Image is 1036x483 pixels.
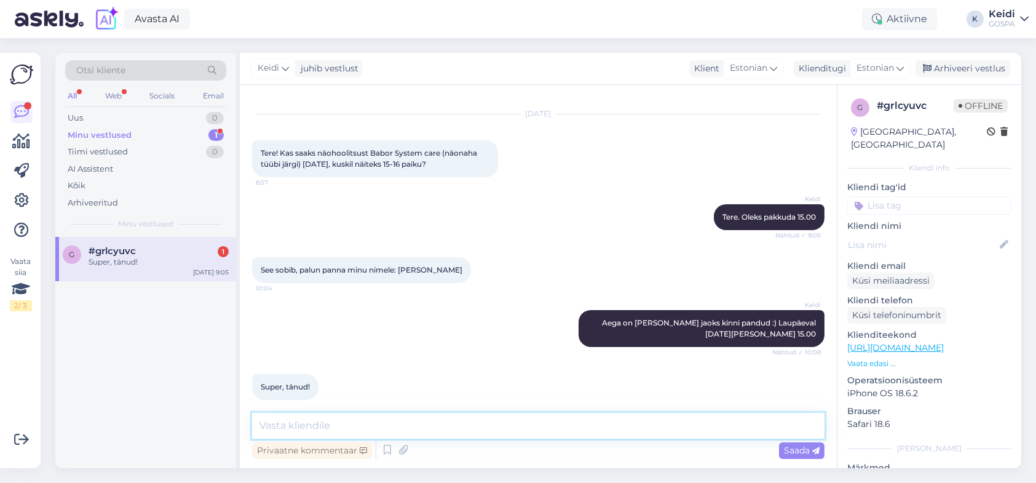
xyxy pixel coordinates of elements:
[847,307,946,324] div: Küsi telefoninumbrit
[851,126,987,151] div: [GEOGRAPHIC_DATA], [GEOGRAPHIC_DATA]
[858,103,863,112] span: g
[206,112,224,124] div: 0
[794,62,846,75] div: Klienditugi
[93,6,119,32] img: explore-ai
[847,273,935,289] div: Küsi meiliaadressi
[256,401,302,410] span: 10:20
[69,250,75,259] span: g
[68,180,85,192] div: Kõik
[258,62,279,75] span: Keidi
[847,374,1011,387] p: Operatsioonisüsteem
[68,129,132,142] div: Minu vestlused
[847,260,1011,273] p: Kliendi email
[847,181,1011,194] p: Kliendi tag'id
[261,148,479,169] span: Tere! Kas saaks näohoolitsust Babor System care (näonaha tüübi järgi) [DATE], kuskil näiteks 15-1...
[847,405,1011,418] p: Brauser
[10,300,32,311] div: 2 / 3
[208,129,224,142] div: 1
[847,443,1011,454] div: [PERSON_NAME]
[722,212,816,222] span: Tere. Oleks pakkuda 15.00
[252,442,372,459] div: Privaatne kommentaar
[147,88,177,104] div: Socials
[775,300,821,309] span: Keidi
[847,220,1011,233] p: Kliendi nimi
[193,268,229,277] div: [DATE] 9:05
[967,10,984,28] div: K
[862,8,937,30] div: Aktiivne
[118,218,173,230] span: Minu vestlused
[877,98,954,113] div: # grlcyuvc
[954,99,1008,113] span: Offline
[10,63,33,86] img: Askly Logo
[847,358,1011,369] p: Vaata edasi ...
[602,318,818,338] span: Aega on [PERSON_NAME] jaoks kinni pandud :) Laupäeval [DATE][PERSON_NAME] 15.00
[68,197,118,209] div: Arhiveeritud
[261,382,310,391] span: Super, tänud!
[89,245,136,257] span: #grlcyuvc
[775,194,821,204] span: Keidi
[775,231,821,240] span: Nähtud ✓ 9:05
[847,294,1011,307] p: Kliendi telefon
[784,445,820,456] span: Saada
[847,342,944,353] a: [URL][DOMAIN_NAME]
[847,162,1011,174] div: Kliendi info
[256,178,302,187] span: 8:57
[261,265,462,274] span: See sobib, palun panna minu nimele: [PERSON_NAME]
[915,60,1010,77] div: Arhiveeri vestlus
[730,62,767,75] span: Estonian
[68,163,113,175] div: AI Assistent
[847,418,1011,431] p: Safari 18.6
[103,88,124,104] div: Web
[218,246,229,257] div: 1
[206,146,224,158] div: 0
[10,256,32,311] div: Vaata siia
[124,9,190,30] a: Avasta AI
[256,284,302,293] span: 10:04
[76,64,125,77] span: Otsi kliente
[689,62,719,75] div: Klient
[848,238,997,252] input: Lisa nimi
[772,348,821,357] span: Nähtud ✓ 10:08
[847,196,1011,215] input: Lisa tag
[847,387,1011,400] p: iPhone OS 18.6.2
[200,88,226,104] div: Email
[252,108,824,119] div: [DATE]
[989,9,1015,19] div: Keidi
[65,88,79,104] div: All
[989,19,1015,29] div: GOSPA
[68,112,83,124] div: Uus
[296,62,358,75] div: juhib vestlust
[847,461,1011,474] p: Märkmed
[989,9,1029,29] a: KeidiGOSPA
[856,62,894,75] span: Estonian
[847,329,1011,341] p: Klienditeekond
[89,257,229,268] div: Super, tänud!
[68,146,128,158] div: Tiimi vestlused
